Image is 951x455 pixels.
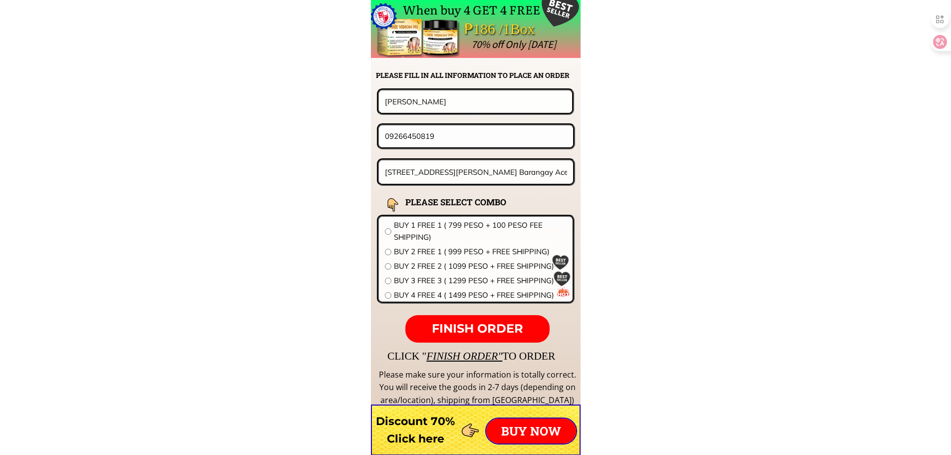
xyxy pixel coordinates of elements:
div: Please make sure your information is totally correct. You will receive the goods in 2-7 days (dep... [377,369,577,407]
span: FINISH ORDER" [426,350,502,362]
h2: PLEASE FILL IN ALL INFORMATION TO PLACE AN ORDER [376,70,580,81]
div: CLICK " TO ORDER [387,348,847,365]
span: BUY 4 FREE 4 ( 1499 PESO + FREE SHIPPING) [394,289,567,301]
span: BUY 3 FREE 3 ( 1299 PESO + FREE SHIPPING) [394,275,567,287]
div: ₱186 /1Box [464,17,563,41]
span: BUY 2 FREE 2 ( 1099 PESO + FREE SHIPPING) [394,260,567,272]
span: BUY 2 FREE 1 ( 999 PESO + FREE SHIPPING) [394,246,567,258]
span: FINISH ORDER [432,321,523,336]
input: Your name [382,90,569,112]
input: Phone number [382,125,570,147]
span: BUY 1 FREE 1 ( 799 PESO + 100 PESO FEE SHIPPING) [394,219,567,243]
h3: Discount 70% Click here [371,413,460,448]
div: 70% off Only [DATE] [471,36,779,53]
p: BUY NOW [486,419,576,444]
input: Address [382,160,570,184]
h2: PLEASE SELECT COMBO [405,195,531,209]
